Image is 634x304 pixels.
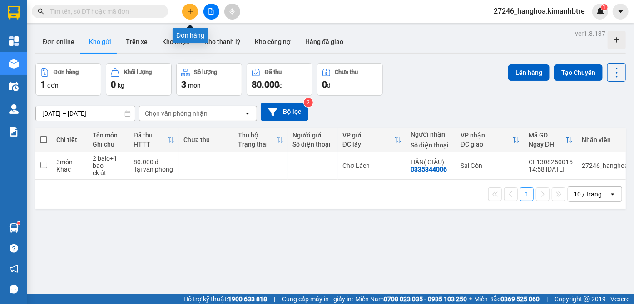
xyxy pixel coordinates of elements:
span: copyright [584,296,590,302]
button: Đơn online [35,31,82,53]
span: món [188,82,201,89]
img: solution-icon [9,127,19,137]
div: ck út [93,169,124,177]
div: HÂN( GIÀU) [411,158,451,166]
div: ĐC lấy [342,141,394,148]
div: Sài Gòn [461,162,520,169]
div: Khác [56,166,84,173]
input: Select a date range. [36,106,135,121]
span: 1 [603,4,606,10]
span: đ [279,82,283,89]
th: Toggle SortBy [338,128,406,152]
div: 3 món [56,158,84,166]
button: Kho công nợ [248,31,298,53]
button: Bộ lọc [261,103,308,121]
th: Toggle SortBy [456,128,524,152]
svg: open [244,110,251,117]
span: search [38,8,44,15]
span: Miền Bắc [474,294,540,304]
button: Số lượng3món [176,63,242,96]
th: Toggle SortBy [233,128,288,152]
div: Đơn hàng [173,28,208,43]
span: Miền Nam [355,294,467,304]
button: Kho gửi [82,31,119,53]
div: Chọn văn phòng nhận [145,109,208,118]
div: 2 balo+1 bao [93,155,124,169]
div: Số điện thoại [411,142,451,149]
div: VP nhận [461,132,512,139]
div: Số lượng [194,69,218,75]
span: question-circle [10,244,18,253]
strong: 0369 525 060 [500,295,540,303]
button: Kho nhận [155,31,197,53]
img: warehouse-icon [9,104,19,114]
div: Đơn hàng [54,69,79,75]
button: Chưa thu0đ [317,63,383,96]
button: Kho thanh lý [197,31,248,53]
span: Cung cấp máy in - giấy in: [282,294,353,304]
div: Ngày ĐH [529,141,565,148]
div: Người nhận [411,131,451,138]
strong: 0708 023 035 - 0935 103 250 [384,295,467,303]
span: đ [327,82,331,89]
div: CL1308250015 [529,158,573,166]
div: 10 / trang [574,190,602,199]
span: Hỗ trợ kỹ thuật: [183,294,267,304]
img: warehouse-icon [9,59,19,69]
button: caret-down [613,4,629,20]
input: Tìm tên, số ĐT hoặc mã đơn [50,6,157,16]
button: Trên xe [119,31,155,53]
span: 0 [111,79,116,90]
sup: 1 [601,4,608,10]
div: Tại văn phòng [134,166,174,173]
span: ⚪️ [469,297,472,301]
div: Khối lượng [124,69,152,75]
div: Tạo kho hàng mới [608,31,626,49]
span: 3 [181,79,186,90]
span: aim [229,8,235,15]
span: plus [187,8,193,15]
button: Khối lượng0kg [106,63,172,96]
img: icon-new-feature [596,7,604,15]
div: Tên món [93,132,124,139]
div: Chợ Lách [342,162,401,169]
button: Tạo Chuyến [554,64,603,81]
div: Trạng thái [238,141,276,148]
div: Chưa thu [183,136,229,143]
button: file-add [203,4,219,20]
img: logo-vxr [8,6,20,20]
span: kg [118,82,124,89]
div: ĐC giao [461,141,512,148]
div: Đã thu [134,132,167,139]
span: 1 [40,79,45,90]
div: Số điện thoại [292,141,333,148]
img: warehouse-icon [9,223,19,233]
div: ver 1.8.137 [575,29,605,39]
sup: 2 [304,98,313,107]
span: | [274,294,275,304]
div: Mã GD [529,132,565,139]
span: | [546,294,548,304]
div: Chưa thu [335,69,358,75]
span: 0 [322,79,327,90]
sup: 1 [17,222,20,225]
button: Lên hàng [508,64,550,81]
img: dashboard-icon [9,36,19,46]
div: 0335344006 [411,166,447,173]
div: HTTT [134,141,167,148]
button: Đã thu80.000đ [247,63,312,96]
strong: 1900 633 818 [228,295,267,303]
button: aim [224,4,240,20]
span: 80.000 [252,79,279,90]
div: Chi tiết [56,136,84,143]
span: đơn [47,82,59,89]
th: Toggle SortBy [524,128,577,152]
button: Đơn hàng1đơn [35,63,101,96]
svg: open [609,191,616,198]
button: 1 [520,187,534,201]
div: 14:58 [DATE] [529,166,573,173]
span: notification [10,265,18,273]
th: Toggle SortBy [129,128,179,152]
div: Người gửi [292,132,333,139]
span: 27246_hanghoa.kimanhbtre [486,5,592,17]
